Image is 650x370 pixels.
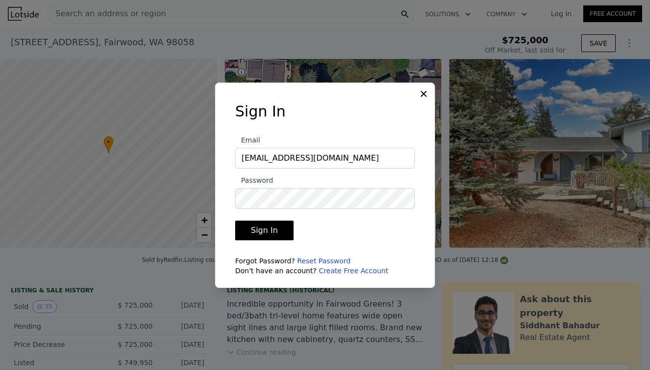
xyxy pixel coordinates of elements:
button: Sign In [235,221,294,240]
input: Email [235,148,415,169]
a: Reset Password [297,257,351,265]
a: Create Free Account [319,267,388,275]
input: Password [235,188,415,209]
div: Forgot Password? Don't have an account? [235,256,415,276]
span: Email [235,136,260,144]
h3: Sign In [235,103,415,120]
span: Password [235,176,273,184]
